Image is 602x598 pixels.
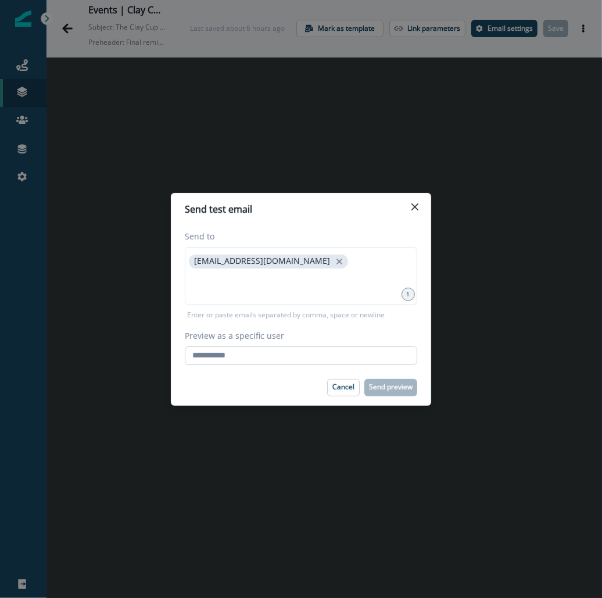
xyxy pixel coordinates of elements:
[185,310,387,320] p: Enter or paste emails separated by comma, space or newline
[406,198,424,216] button: Close
[369,383,413,391] p: Send preview
[334,256,345,267] button: close
[402,288,415,301] div: 1
[364,379,417,396] button: Send preview
[194,256,330,266] p: [EMAIL_ADDRESS][DOMAIN_NAME]
[185,230,410,242] label: Send to
[332,383,354,391] p: Cancel
[185,330,410,342] label: Preview as a specific user
[185,202,252,216] p: Send test email
[327,379,360,396] button: Cancel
